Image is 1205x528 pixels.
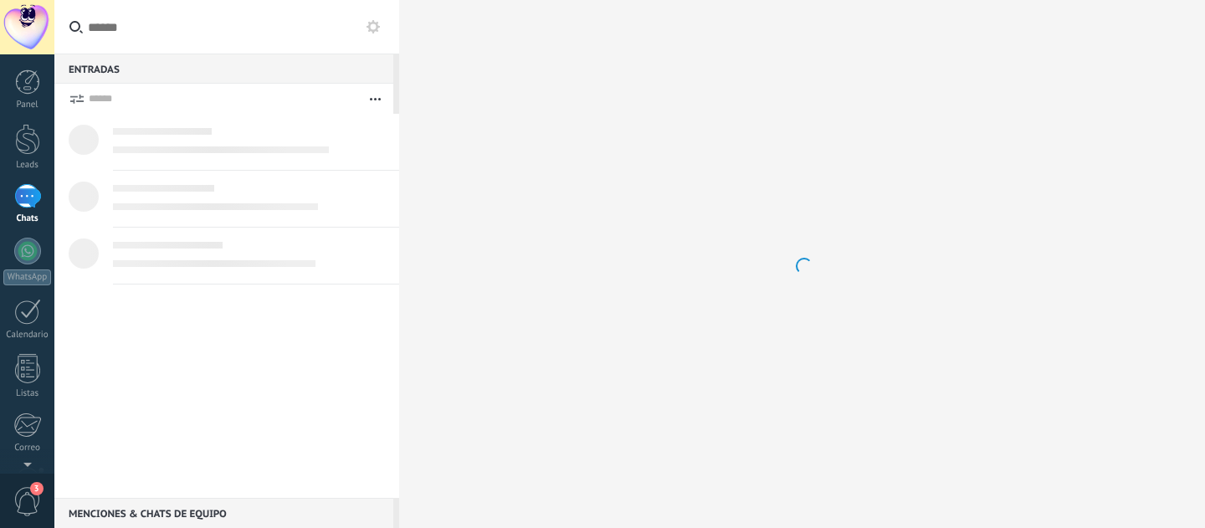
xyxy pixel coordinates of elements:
div: WhatsApp [3,269,51,285]
div: Correo [3,443,52,454]
button: Más [357,84,393,114]
span: 3 [30,482,44,495]
div: Panel [3,100,52,110]
div: Listas [3,388,52,399]
div: Leads [3,160,52,171]
div: Menciones & Chats de equipo [54,498,393,528]
div: Calendario [3,330,52,341]
div: Chats [3,213,52,224]
div: Entradas [54,54,393,84]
